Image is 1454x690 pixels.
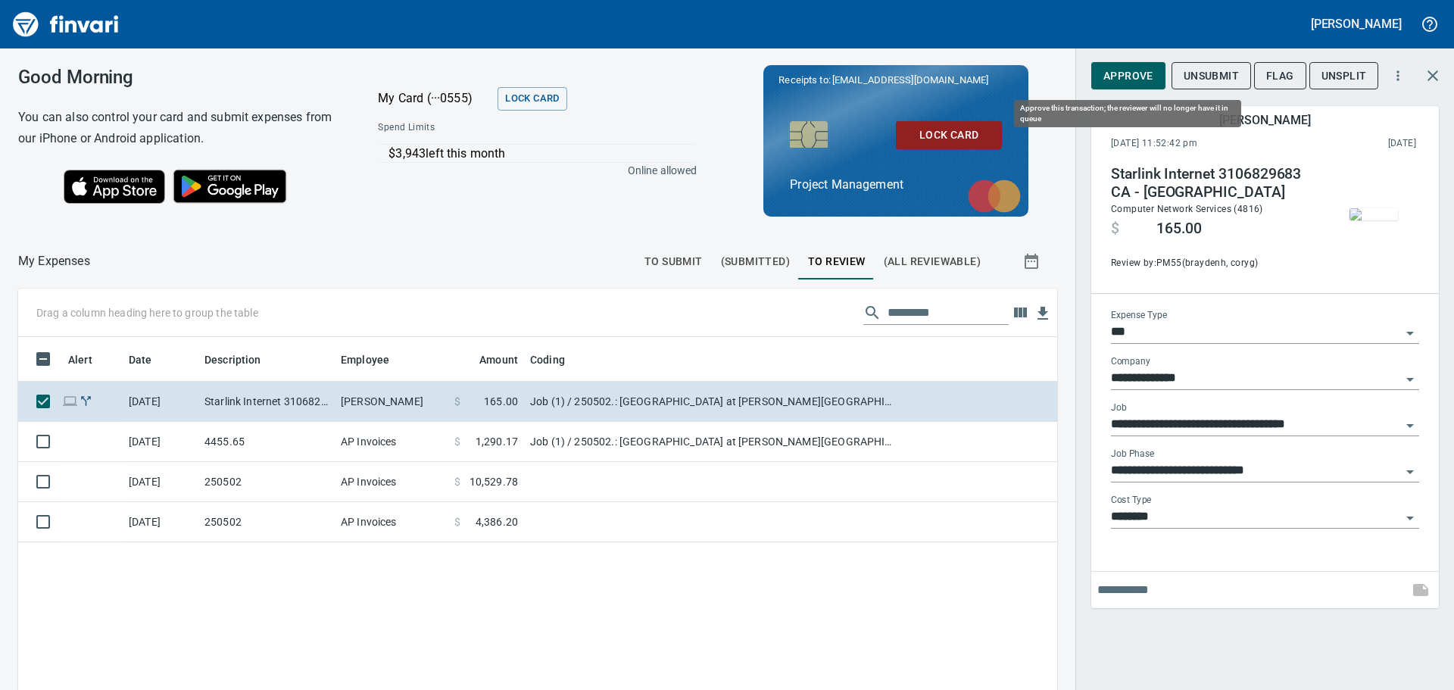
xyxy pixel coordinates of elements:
[123,502,198,542] td: [DATE]
[204,351,261,369] span: Description
[1184,67,1239,86] span: Unsubmit
[198,502,335,542] td: 250502
[524,422,903,462] td: Job (1) / 250502.: [GEOGRAPHIC_DATA] at [PERSON_NAME][GEOGRAPHIC_DATA] / 1003. .: General Require...
[454,474,460,489] span: $
[960,172,1028,220] img: mastercard.svg
[9,6,123,42] img: Finvari
[1266,67,1294,86] span: Flag
[1349,208,1398,220] img: receipts%2Ftapani%2F2025-08-26%2FwRyD7Dpi8Aanou5rLXT8HKXjbai2__A4CQFSFS7w5WWp3DhndBt.jpg
[335,422,448,462] td: AP Invoices
[460,351,518,369] span: Amount
[476,434,518,449] span: 1,290.17
[644,252,703,271] span: To Submit
[341,351,409,369] span: Employee
[1091,62,1165,90] button: Approve
[1111,357,1150,367] label: Company
[1111,204,1263,214] span: Computer Network Services (4816)
[479,351,518,369] span: Amount
[1111,311,1167,320] label: Expense Type
[18,252,90,270] p: My Expenses
[198,462,335,502] td: 250502
[1031,302,1054,325] button: Download Table
[1415,58,1451,94] button: Close transaction
[123,462,198,502] td: [DATE]
[1399,323,1421,344] button: Open
[36,305,258,320] p: Drag a column heading here to group the table
[1311,16,1402,32] h5: [PERSON_NAME]
[123,422,198,462] td: [DATE]
[1111,496,1152,505] label: Cost Type
[341,351,389,369] span: Employee
[1321,67,1367,86] span: Unsplit
[1009,301,1031,324] button: Choose columns to display
[388,145,695,163] p: $3,943 left this month
[1399,507,1421,529] button: Open
[62,396,78,406] span: Online transaction
[18,252,90,270] nav: breadcrumb
[454,514,460,529] span: $
[198,382,335,422] td: Starlink Internet 3106829683 CA - [GEOGRAPHIC_DATA]
[896,121,1002,149] button: Lock Card
[505,90,559,108] span: Lock Card
[1293,136,1416,151] span: This charge was settled by the merchant and appears on the 2025/08/30 statement.
[335,462,448,502] td: AP Invoices
[1009,243,1057,279] button: Show transactions within a particular date range
[1403,572,1439,608] span: This records your note into the expense. If you would like to send a message to an employee inste...
[470,474,518,489] span: 10,529.78
[484,394,518,409] span: 165.00
[1111,220,1119,238] span: $
[476,514,518,529] span: 4,386.20
[1156,220,1202,238] span: 165.00
[1399,415,1421,436] button: Open
[335,502,448,542] td: AP Invoices
[1111,450,1154,459] label: Job Phase
[1219,112,1310,128] h5: [PERSON_NAME]
[68,351,92,369] span: Alert
[808,252,866,271] span: To Review
[64,170,165,204] img: Download on the App Store
[1309,62,1379,90] button: Unsplit
[78,396,94,406] span: Split transaction
[335,382,448,422] td: [PERSON_NAME]
[908,126,990,145] span: Lock Card
[524,382,903,422] td: Job (1) / 250502.: [GEOGRAPHIC_DATA] at [PERSON_NAME][GEOGRAPHIC_DATA] / 1003. .: General Require...
[884,252,981,271] span: (All Reviewable)
[18,107,340,149] h6: You can also control your card and submit expenses from our iPhone or Android application.
[1399,369,1421,390] button: Open
[18,67,340,88] h3: Good Morning
[1399,461,1421,482] button: Open
[530,351,585,369] span: Coding
[129,351,152,369] span: Date
[378,120,564,136] span: Spend Limits
[1111,256,1317,271] span: Review by: PM55 (braydenh, coryg)
[1254,62,1306,90] button: Flag
[366,163,697,178] p: Online allowed
[454,394,460,409] span: $
[790,176,1002,194] p: Project Management
[721,252,790,271] span: (Submitted)
[778,73,1013,88] p: Receipts to:
[454,434,460,449] span: $
[1307,12,1406,36] button: [PERSON_NAME]
[1111,404,1127,413] label: Job
[498,87,566,111] button: Lock Card
[123,382,198,422] td: [DATE]
[530,351,565,369] span: Coding
[378,89,491,108] p: My Card (···0555)
[1111,165,1317,201] h4: Starlink Internet 3106829683 CA - [GEOGRAPHIC_DATA]
[198,422,335,462] td: 4455.65
[1172,62,1251,90] button: Unsubmit
[1111,136,1293,151] span: [DATE] 11:52:42 pm
[129,351,172,369] span: Date
[204,351,281,369] span: Description
[68,351,112,369] span: Alert
[1103,67,1153,86] span: Approve
[1381,59,1415,92] button: More
[165,161,295,211] img: Get it on Google Play
[831,73,990,87] span: [EMAIL_ADDRESS][DOMAIN_NAME]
